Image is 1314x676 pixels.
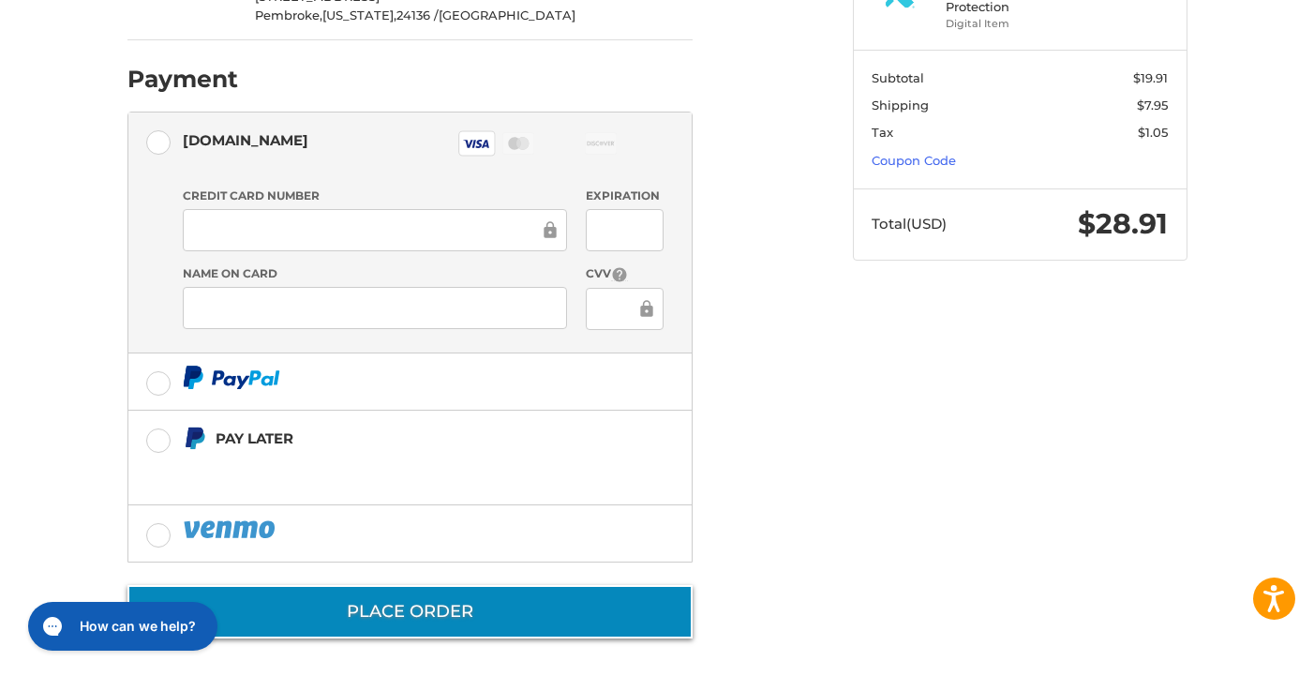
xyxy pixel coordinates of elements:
[586,188,664,204] label: Expiration
[183,454,575,482] iframe: PayPal Message 1
[183,265,567,282] label: Name on Card
[872,215,947,233] span: Total (USD)
[1138,125,1168,140] span: $1.05
[183,518,278,541] img: PayPal icon
[872,125,893,140] span: Tax
[322,8,396,23] span: [US_STATE],
[216,423,575,454] div: Pay Later
[127,585,693,638] button: Place Order
[183,366,280,389] img: PayPal icon
[946,16,1089,32] li: Digital Item
[127,65,238,94] h2: Payment
[439,8,575,23] span: [GEOGRAPHIC_DATA]
[1133,70,1168,85] span: $19.91
[872,98,929,113] span: Shipping
[255,8,322,23] span: Pembroke,
[1078,206,1168,241] span: $28.91
[1137,98,1168,113] span: $7.95
[19,595,223,657] iframe: Gorgias live chat messenger
[396,8,439,23] span: 24136 /
[872,70,924,85] span: Subtotal
[872,153,956,168] a: Coupon Code
[183,125,308,156] div: [DOMAIN_NAME]
[586,265,664,283] label: CVV
[183,427,206,450] img: Pay Later icon
[183,188,567,204] label: Credit Card Number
